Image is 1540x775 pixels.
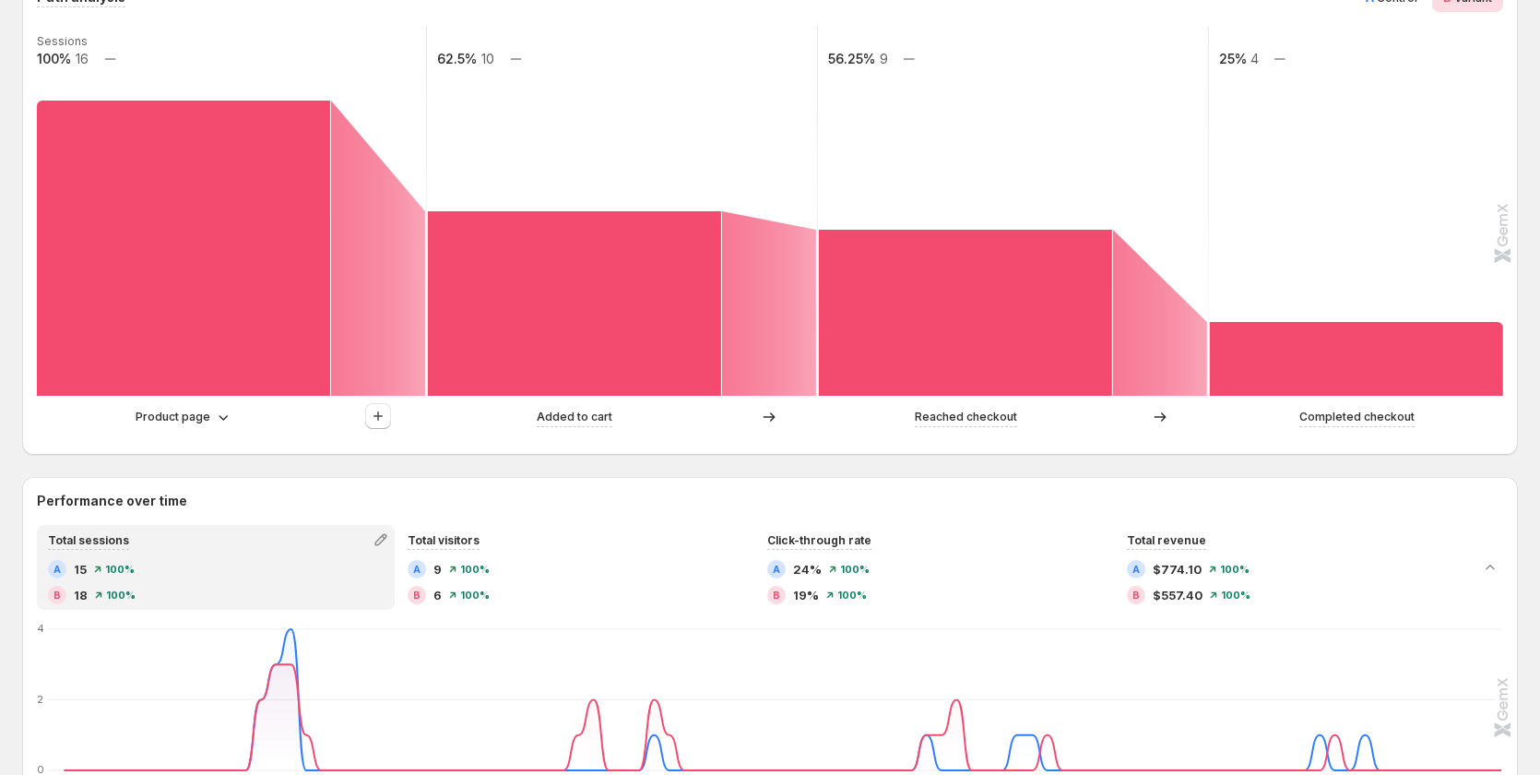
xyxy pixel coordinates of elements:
[773,590,780,601] h2: B
[793,586,819,604] span: 19%
[53,564,61,575] h2: A
[773,564,780,575] h2: A
[1219,51,1247,66] text: 25%
[408,533,480,547] span: Total visitors
[106,590,136,601] span: 100%
[136,408,210,426] p: Product page
[915,408,1017,426] p: Reached checkout
[37,492,1503,510] h2: Performance over time
[1127,533,1206,547] span: Total revenue
[1132,590,1140,601] h2: B
[37,693,43,706] text: 2
[433,586,442,604] span: 6
[828,51,875,66] text: 56.25%
[1153,586,1202,604] span: $557.40
[1132,564,1140,575] h2: A
[840,564,870,575] span: 100%
[460,564,490,575] span: 100%
[105,564,135,575] span: 100%
[48,533,129,547] span: Total sessions
[428,211,721,396] path: Added to cart: 10
[413,564,421,575] h2: A
[433,560,442,578] span: 9
[1220,564,1250,575] span: 100%
[53,590,61,601] h2: B
[837,590,867,601] span: 100%
[37,622,44,635] text: 4
[37,34,88,48] text: Sessions
[37,51,71,66] text: 100%
[437,51,477,66] text: 62.5%
[1477,554,1503,580] button: Collapse chart
[1221,590,1250,601] span: 100%
[481,51,494,66] text: 10
[1250,51,1259,66] text: 4
[460,590,490,601] span: 100%
[74,560,87,578] span: 15
[1153,560,1202,578] span: $774.10
[793,560,822,578] span: 24%
[880,51,888,66] text: 9
[74,586,88,604] span: 18
[76,51,89,66] text: 16
[537,408,612,426] p: Added to cart
[1210,322,1503,396] path: Completed checkout: 4
[1299,408,1415,426] p: Completed checkout
[413,590,421,601] h2: B
[767,533,871,547] span: Click-through rate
